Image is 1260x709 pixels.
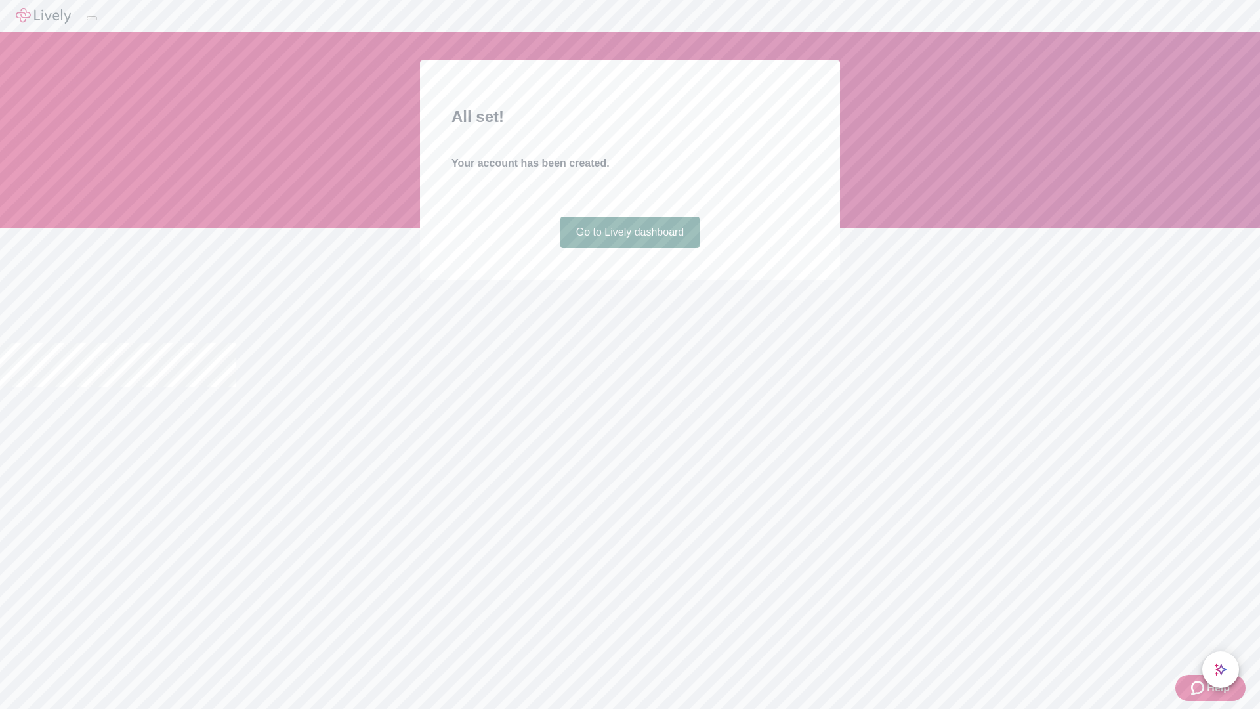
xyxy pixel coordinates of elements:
[451,156,808,171] h4: Your account has been created.
[1202,651,1239,688] button: chat
[451,105,808,129] h2: All set!
[16,8,71,24] img: Lively
[1191,680,1207,696] svg: Zendesk support icon
[87,16,97,20] button: Log out
[1214,663,1227,676] svg: Lively AI Assistant
[1175,675,1246,701] button: Zendesk support iconHelp
[560,217,700,248] a: Go to Lively dashboard
[1207,680,1230,696] span: Help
